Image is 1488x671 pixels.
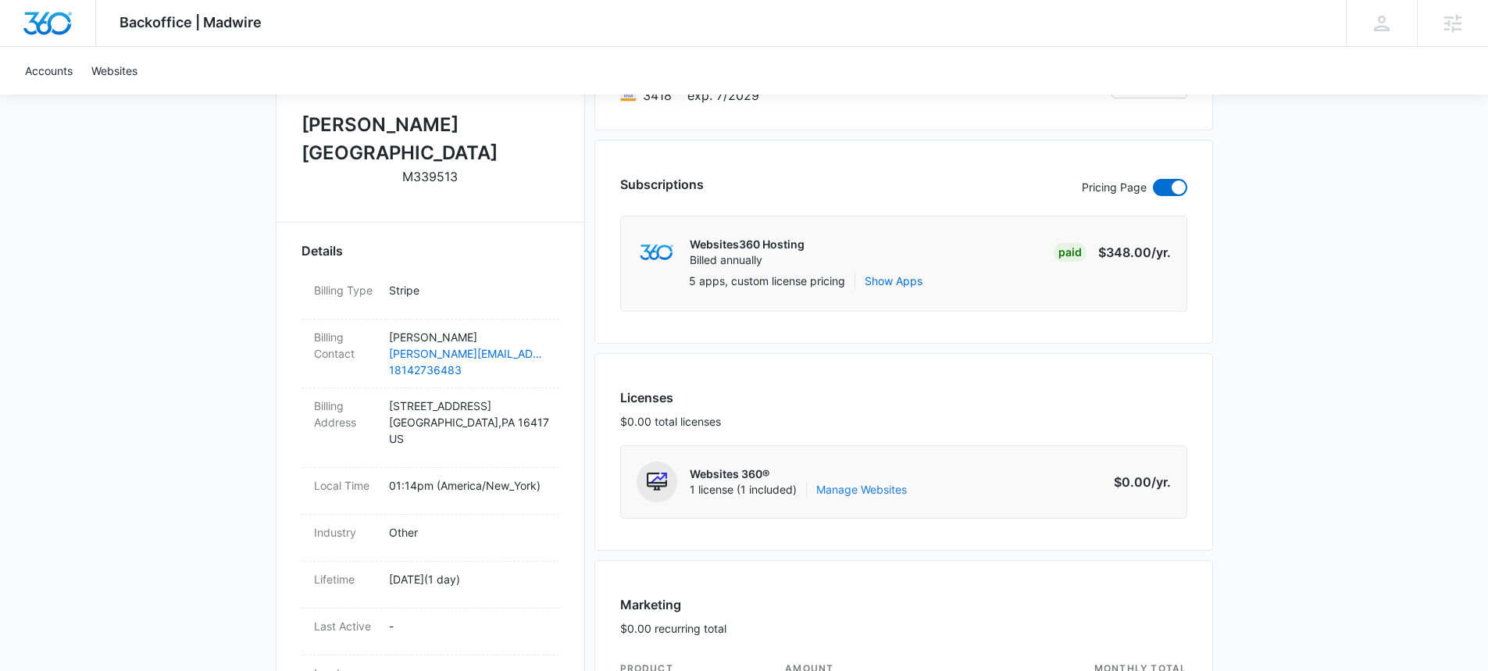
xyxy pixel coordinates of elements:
a: Manage Websites [816,482,907,498]
h3: Licenses [620,388,721,407]
h3: Subscriptions [620,175,704,194]
p: [DATE] ( 1 day ) [389,571,547,587]
dt: Last Active [314,618,376,634]
button: Show Apps [865,273,922,289]
a: Websites [82,47,147,95]
span: 1 license (1 included) [690,482,907,498]
div: Last Active- [302,609,559,655]
h3: Marketing [620,595,726,614]
p: $0.00 total licenses [620,413,721,430]
a: Accounts [16,47,82,95]
div: IndustryOther [302,515,559,562]
h2: [PERSON_NAME][GEOGRAPHIC_DATA] [302,111,559,167]
dt: Billing Address [314,398,376,430]
p: - [389,618,547,634]
a: 18142736483 [389,362,547,378]
p: Websites360 Hosting [690,237,805,252]
dt: Local Time [314,477,376,494]
p: [STREET_ADDRESS] [GEOGRAPHIC_DATA] , PA 16417 US [389,398,547,447]
div: Lifetime[DATE](1 day) [302,562,559,609]
p: $0.00 recurring total [620,620,726,637]
p: 01:14pm ( America/New_York ) [389,477,547,494]
div: Billing Address[STREET_ADDRESS][GEOGRAPHIC_DATA],PA 16417US [302,388,559,468]
span: exp. 7/2029 [687,86,759,105]
dt: Industry [314,524,376,541]
p: M339513 [402,167,458,186]
span: Details [302,241,343,260]
p: $0.00 [1097,473,1171,491]
p: $348.00 [1097,243,1171,262]
p: Stripe [389,282,547,298]
p: Websites 360® [690,466,907,482]
span: /yr. [1151,474,1171,490]
dt: Billing Type [314,282,376,298]
p: 5 apps, custom license pricing [689,273,845,289]
img: marketing360Logo [640,244,673,261]
p: Pricing Page [1082,179,1147,196]
dt: Billing Contact [314,329,376,362]
p: Billed annually [690,252,805,268]
dt: Lifetime [314,571,376,587]
span: Backoffice | Madwire [120,14,262,30]
a: [PERSON_NAME][EMAIL_ADDRESS][DOMAIN_NAME] [389,345,547,362]
div: Paid [1054,243,1087,262]
div: Local Time01:14pm (America/New_York) [302,468,559,515]
p: Other [389,524,547,541]
span: /yr. [1151,244,1171,260]
span: Visa ending with [643,86,672,105]
div: Billing TypeStripe [302,273,559,319]
div: Billing Contact[PERSON_NAME][PERSON_NAME][EMAIL_ADDRESS][DOMAIN_NAME]18142736483 [302,319,559,388]
p: [PERSON_NAME] [389,329,547,345]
